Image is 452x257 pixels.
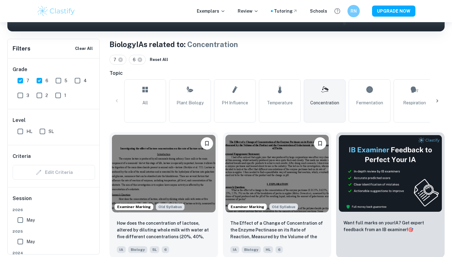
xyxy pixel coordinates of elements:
[84,77,87,84] span: 4
[222,99,248,106] span: pH Influence
[109,39,445,50] h1: Biology IAs related to:
[230,246,239,253] span: IA
[263,246,273,253] span: HL
[242,246,261,253] span: Biology
[26,77,29,84] span: 7
[314,137,326,150] button: Bookmark
[148,55,170,64] button: Reset All
[267,99,293,106] span: Temperature
[356,99,383,106] span: Fermentation
[13,195,95,207] h6: Session
[128,246,147,253] span: Biology
[109,55,126,65] div: 7
[65,77,67,84] span: 5
[142,99,148,106] span: All
[113,56,119,63] span: 7
[339,135,442,212] img: Thumbnail
[13,250,95,256] span: 2024
[13,117,95,124] h6: Level
[276,246,283,253] span: 6
[117,246,126,253] span: IA
[112,135,216,212] img: Biology IA example thumbnail: How does the concentration of lactose, a
[187,40,238,49] span: Concentration
[46,77,48,84] span: 6
[117,220,211,241] p: How does the concentration of lactose, altered by diluting whole milk with water at five differen...
[156,203,184,210] span: Old Syllabus
[133,56,138,63] span: 6
[197,8,225,14] p: Exemplars
[269,203,298,210] span: Old Syllabus
[372,6,415,17] button: UPGRADE NOW
[310,99,339,106] span: Concentration
[156,203,184,210] div: Starting from the May 2025 session, the Biology IA requirements have changed. It's OK to refer to...
[49,128,54,135] span: SL
[228,204,267,210] span: Examiner Marking
[162,246,169,253] span: 6
[26,128,32,135] span: HL
[408,227,413,232] span: 🎯
[332,6,343,16] button: Help and Feedback
[26,217,35,223] span: May
[13,66,95,73] h6: Grade
[109,70,445,77] h6: Topic
[150,246,159,253] span: SL
[37,5,76,17] img: Clastify logo
[13,44,30,53] h6: Filters
[347,5,360,17] button: RN
[115,204,153,210] span: Examiner Marking
[403,99,426,106] span: Respiration
[201,137,213,150] button: Bookmark
[310,8,327,14] a: Schools
[274,8,298,14] a: Tutoring
[13,153,31,160] h6: Criteria
[350,8,357,14] h6: RN
[46,92,48,99] span: 2
[13,165,95,180] div: Criteria filters are unavailable when searching by topic
[343,219,437,233] p: Want full marks on your IA ? Get expert feedback from an IB examiner!
[238,8,259,14] p: Review
[230,220,324,241] p: The Effect of a Change of Concentration of the Enzyme Pectinase on its Rate of Reaction, Measured...
[73,44,94,53] button: Clear All
[26,238,35,245] span: May
[225,135,329,212] img: Biology IA example thumbnail: The Effect of a Change of Concentration
[64,92,66,99] span: 1
[129,55,146,65] div: 6
[13,229,95,234] span: 2025
[13,207,95,213] span: 2026
[26,92,29,99] span: 3
[269,203,298,210] div: Starting from the May 2025 session, the Biology IA requirements have changed. It's OK to refer to...
[176,99,204,106] span: Plant Biology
